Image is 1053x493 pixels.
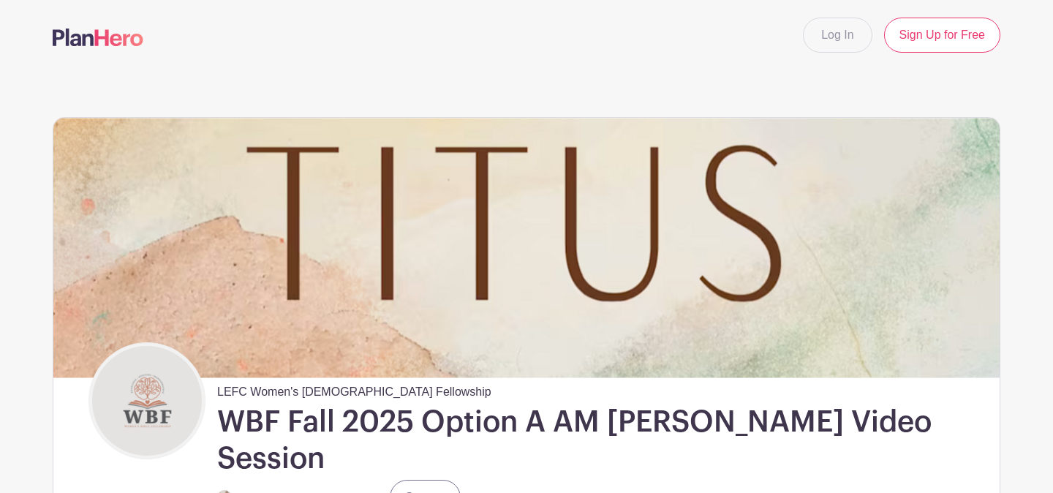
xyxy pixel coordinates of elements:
[217,377,491,401] span: LEFC Women's [DEMOGRAPHIC_DATA] Fellowship
[217,404,994,477] h1: WBF Fall 2025 Option A AM [PERSON_NAME] Video Session
[53,29,143,46] img: logo-507f7623f17ff9eddc593b1ce0a138ce2505c220e1c5a4e2b4648c50719b7d32.svg
[803,18,872,53] a: Log In
[92,346,202,456] img: WBF%20LOGO.png
[53,118,1000,377] img: Website%20-%20coming%20soon.png
[884,18,1000,53] a: Sign Up for Free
